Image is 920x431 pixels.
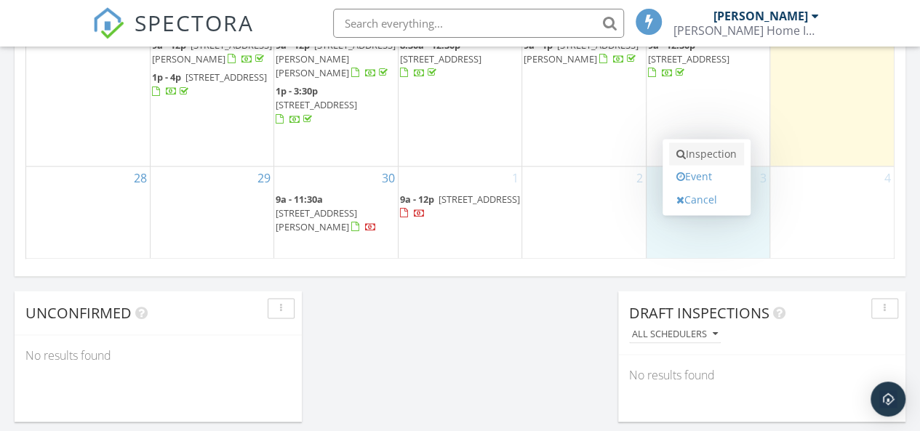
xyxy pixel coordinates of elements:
[400,37,520,83] a: 8:30a - 12:30p [STREET_ADDRESS]
[276,98,357,111] span: [STREET_ADDRESS]
[633,166,646,190] a: Go to October 2, 2025
[522,12,646,166] td: Go to September 25, 2025
[439,193,520,206] span: [STREET_ADDRESS]
[26,12,150,166] td: Go to September 21, 2025
[400,193,434,206] span: 9a - 12p
[629,324,721,344] button: All schedulers
[524,37,644,68] a: 9a - 1p [STREET_ADDRESS][PERSON_NAME]
[276,39,396,79] span: [STREET_ADDRESS][PERSON_NAME][PERSON_NAME]
[400,193,520,219] a: 9a - 12p [STREET_ADDRESS]
[274,166,398,259] td: Go to September 30, 2025
[522,166,646,259] td: Go to October 2, 2025
[524,39,639,65] a: 9a - 1p [STREET_ADDRESS][PERSON_NAME]
[152,39,272,65] a: 9a - 12p [STREET_ADDRESS][PERSON_NAME]
[881,166,894,190] a: Go to October 4, 2025
[276,193,377,233] a: 9a - 11:30a [STREET_ADDRESS][PERSON_NAME]
[135,7,254,38] span: SPECTORA
[648,39,729,79] a: 9a - 12:30p [STREET_ADDRESS]
[400,39,481,79] a: 8:30a - 12:30p [STREET_ADDRESS]
[185,71,267,84] span: [STREET_ADDRESS]
[333,9,624,38] input: Search everything...
[152,71,181,84] span: 1p - 4p
[152,69,272,100] a: 1p - 4p [STREET_ADDRESS]
[152,39,272,65] span: [STREET_ADDRESS][PERSON_NAME]
[770,166,894,259] td: Go to October 4, 2025
[618,355,905,394] div: No results found
[871,382,905,416] div: Open Intercom Messenger
[152,71,267,97] a: 1p - 4p [STREET_ADDRESS]
[524,39,639,65] span: [STREET_ADDRESS][PERSON_NAME]
[629,302,769,322] span: Draft Inspections
[509,166,521,190] a: Go to October 1, 2025
[669,188,744,212] a: Cancel
[92,7,124,39] img: The Best Home Inspection Software - Spectora
[15,335,302,374] div: No results found
[398,12,521,166] td: Go to September 24, 2025
[400,52,481,65] span: [STREET_ADDRESS]
[673,23,819,38] div: Ivey Home Inspection Service
[276,206,357,233] span: [STREET_ADDRESS][PERSON_NAME]
[276,84,318,97] span: 1p - 3:30p
[648,37,768,83] a: 9a - 12:30p [STREET_ADDRESS]
[276,37,396,83] a: 9a - 12p [STREET_ADDRESS][PERSON_NAME][PERSON_NAME]
[669,165,744,188] a: Event
[713,9,808,23] div: [PERSON_NAME]
[648,52,729,65] span: [STREET_ADDRESS]
[131,166,150,190] a: Go to September 28, 2025
[648,39,695,52] span: 9a - 12:30p
[255,166,273,190] a: Go to September 29, 2025
[646,166,769,259] td: Go to October 3, 2025
[26,166,150,259] td: Go to September 28, 2025
[669,142,744,166] a: Inspection
[276,39,310,52] span: 9a - 12p
[276,83,396,129] a: 1p - 3:30p [STREET_ADDRESS]
[276,84,357,125] a: 1p - 3:30p [STREET_ADDRESS]
[150,166,273,259] td: Go to September 29, 2025
[25,302,132,322] span: Unconfirmed
[400,191,520,222] a: 9a - 12p [STREET_ADDRESS]
[276,191,396,237] a: 9a - 11:30a [STREET_ADDRESS][PERSON_NAME]
[646,12,769,166] td: Go to September 26, 2025
[276,39,396,79] a: 9a - 12p [STREET_ADDRESS][PERSON_NAME][PERSON_NAME]
[276,193,323,206] span: 9a - 11:30a
[379,166,398,190] a: Go to September 30, 2025
[400,39,460,52] span: 8:30a - 12:30p
[398,166,521,259] td: Go to October 1, 2025
[770,12,894,166] td: Go to September 27, 2025
[92,20,254,50] a: SPECTORA
[632,329,718,339] div: All schedulers
[274,12,398,166] td: Go to September 23, 2025
[150,12,273,166] td: Go to September 22, 2025
[524,39,553,52] span: 9a - 1p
